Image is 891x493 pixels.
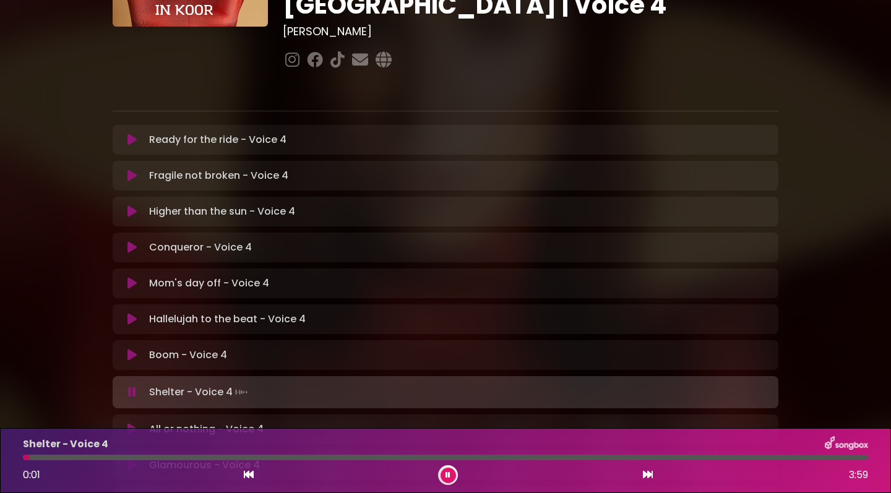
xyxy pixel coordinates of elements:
p: Higher than the sun - Voice 4 [149,204,295,219]
h3: [PERSON_NAME] [283,25,778,38]
p: Shelter - Voice 4 [149,384,250,401]
p: Hallelujah to the beat - Voice 4 [149,312,306,327]
p: Shelter - Voice 4 [23,437,108,452]
img: waveform4.gif [233,384,250,401]
p: All or nothing - Voice 4 [149,422,264,437]
p: Conqueror - Voice 4 [149,240,252,255]
img: songbox-logo-white.png [825,436,868,452]
span: 0:01 [23,468,40,482]
span: 3:59 [849,468,868,482]
p: Mom's day off - Voice 4 [149,276,269,291]
p: Boom - Voice 4 [149,348,227,362]
p: Fragile not broken - Voice 4 [149,168,288,183]
p: Ready for the ride - Voice 4 [149,132,286,147]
